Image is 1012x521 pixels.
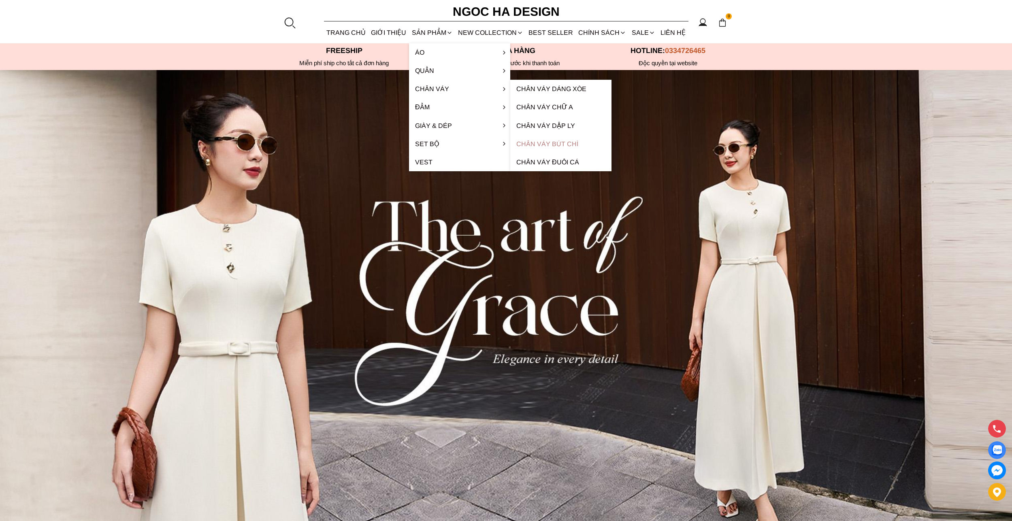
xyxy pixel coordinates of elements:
a: Set Bộ [409,135,510,153]
p: Freeship [263,47,425,55]
div: Chính sách [576,22,629,43]
a: Chân váy dập ly [510,117,611,135]
span: 0334726465 [665,47,705,55]
a: TRANG CHỦ [324,22,369,43]
a: Vest [409,153,510,171]
a: Áo [409,43,510,62]
a: Giày & Dép [409,117,510,135]
a: Chân váy bút chì [510,135,611,153]
a: BEST SELLER [526,22,576,43]
a: Chân váy đuôi cá [510,153,611,171]
h6: Độc quyền tại website [587,60,749,67]
a: Chân váy dáng xòe [510,80,611,98]
a: Đầm [409,98,510,116]
div: SẢN PHẨM [409,22,455,43]
a: SALE [629,22,658,43]
a: Ngoc Ha Design [445,2,567,21]
a: GIỚI THIỆU [369,22,409,43]
a: messenger [988,461,1006,479]
a: Quần [409,62,510,80]
a: NEW COLLECTION [455,22,526,43]
img: img-CART-ICON-ksit0nf1 [718,18,727,27]
a: Chân váy chữ A [510,98,611,116]
img: Display image [992,445,1002,455]
a: Chân váy [409,80,510,98]
span: 0 [726,13,732,20]
a: Display image [988,441,1006,459]
a: LIÊN HỆ [658,22,688,43]
div: Miễn phí ship cho tất cả đơn hàng [263,60,425,67]
p: Hotline: [587,47,749,55]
